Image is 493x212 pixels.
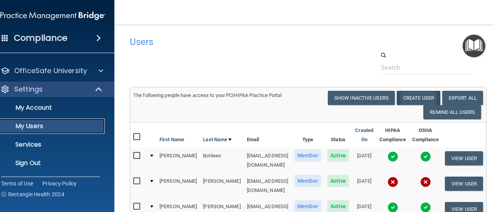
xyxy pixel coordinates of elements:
[420,151,431,162] img: tick.e7d51cea.svg
[244,173,292,199] td: [EMAIL_ADDRESS][DOMAIN_NAME]
[294,149,321,162] span: Member
[156,148,200,173] td: [PERSON_NAME]
[159,135,184,144] a: First Name
[200,173,243,199] td: [PERSON_NAME]
[376,123,409,148] th: HIPAA Compliance
[352,173,376,199] td: [DATE]
[445,177,483,191] button: View User
[355,126,373,144] a: Created On
[1,190,64,198] span: Ⓒ Rectangle Health 2024
[203,135,231,144] a: Last Name
[14,85,43,94] p: Settings
[200,148,243,173] td: Bohleen
[133,92,282,98] span: The following people have access to your PCIHIPAA Practice Portal
[1,180,33,187] a: Terms of Use
[352,148,376,173] td: [DATE]
[442,91,483,105] a: Export All
[291,123,324,148] th: Type
[14,66,87,75] p: OfficeSafe University
[324,123,352,148] th: Status
[463,35,485,57] button: Open Resource Center
[244,123,292,148] th: Email
[328,91,395,105] button: Show Inactive Users
[420,177,431,187] img: cross.ca9f0e7f.svg
[0,8,105,23] img: PMB logo
[130,37,333,47] h4: Users
[387,151,398,162] img: tick.e7d51cea.svg
[327,175,349,187] span: Active
[244,148,292,173] td: [EMAIL_ADDRESS][DOMAIN_NAME]
[294,175,321,187] span: Member
[423,105,481,119] button: Remind All Users
[409,123,442,148] th: OSHA Compliance
[381,60,471,75] input: Search
[397,91,440,105] button: Create User
[0,85,103,94] a: Settings
[327,149,349,162] span: Active
[0,66,103,75] a: OfficeSafe University
[42,180,77,187] a: Privacy Policy
[445,151,483,165] button: View User
[387,177,398,187] img: cross.ca9f0e7f.svg
[14,33,67,43] h4: Compliance
[156,173,200,199] td: [PERSON_NAME]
